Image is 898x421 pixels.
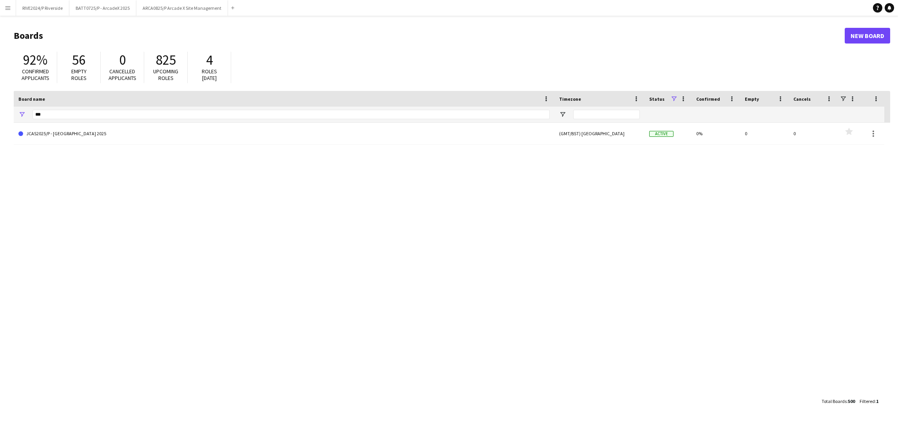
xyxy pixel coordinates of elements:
[822,398,847,404] span: Total Boards
[860,398,875,404] span: Filtered
[18,96,45,102] span: Board name
[845,28,890,44] a: New Board
[554,123,645,144] div: (GMT/BST) [GEOGRAPHIC_DATA]
[16,0,69,16] button: RIVE2024/P Riverside
[136,0,228,16] button: ARCA0825/P Arcade X Site Management
[18,111,25,118] button: Open Filter Menu
[109,68,136,82] span: Cancelled applicants
[649,131,673,137] span: Active
[696,96,720,102] span: Confirmed
[69,0,136,16] button: BATT0725/P - ArcadeX 2025
[206,51,213,69] span: 4
[860,394,878,409] div: :
[793,96,811,102] span: Cancels
[559,111,566,118] button: Open Filter Menu
[876,398,878,404] span: 1
[119,51,126,69] span: 0
[14,30,845,42] h1: Boards
[22,68,49,82] span: Confirmed applicants
[156,51,176,69] span: 825
[71,68,87,82] span: Empty roles
[18,123,550,145] a: JCAS2025/P - [GEOGRAPHIC_DATA] 2025
[72,51,85,69] span: 56
[559,96,581,102] span: Timezone
[848,398,855,404] span: 500
[745,96,759,102] span: Empty
[740,123,789,144] div: 0
[692,123,740,144] div: 0%
[23,51,47,69] span: 92%
[649,96,664,102] span: Status
[822,394,855,409] div: :
[573,110,640,119] input: Timezone Filter Input
[153,68,178,82] span: Upcoming roles
[202,68,217,82] span: Roles [DATE]
[33,110,550,119] input: Board name Filter Input
[789,123,837,144] div: 0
